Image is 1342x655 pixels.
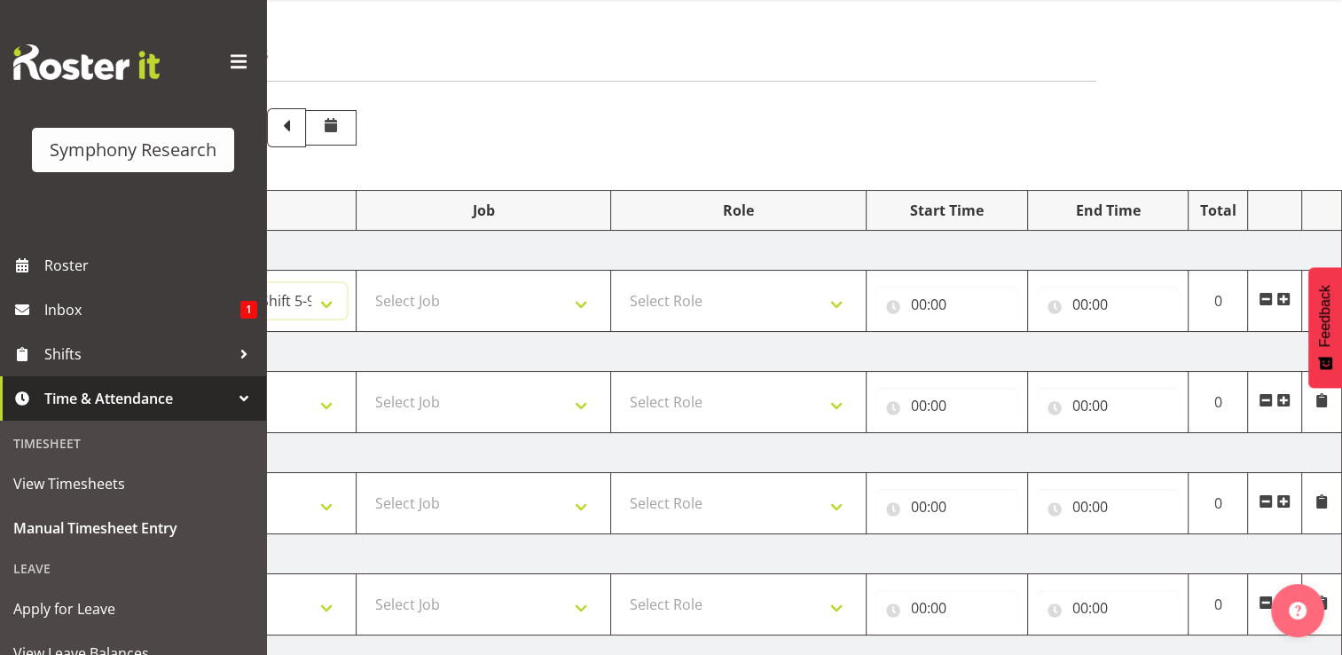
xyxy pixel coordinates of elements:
span: Shifts [44,341,231,367]
span: Inbox [44,296,240,323]
input: Click to select... [875,489,1018,525]
div: Role [620,200,857,221]
div: Total [1197,200,1238,221]
div: Symphony Research [50,137,216,163]
img: help-xxl-2.png [1289,602,1307,619]
div: Start Time [875,200,1018,221]
div: Leave [4,550,262,587]
span: Time & Attendance [44,385,231,412]
img: Rosterit website logo [13,44,160,80]
td: [DATE] [101,534,1342,574]
td: 0 [1189,574,1248,635]
td: [DATE] [101,231,1342,271]
td: 0 [1189,473,1248,534]
a: Apply for Leave [4,587,262,631]
div: Job [365,200,602,221]
span: Roster [44,252,257,279]
input: Click to select... [1037,388,1180,423]
span: 1 [240,301,257,319]
button: Feedback - Show survey [1308,267,1342,388]
span: Apply for Leave [13,596,253,622]
div: End Time [1037,200,1180,221]
input: Click to select... [875,590,1018,626]
span: View Timesheets [13,470,253,497]
span: Manual Timesheet Entry [13,515,253,541]
div: Timesheet [4,425,262,462]
td: [DATE] [101,332,1342,372]
a: Manual Timesheet Entry [4,506,262,550]
input: Click to select... [875,287,1018,322]
td: [DATE] [101,433,1342,473]
span: Feedback [1317,285,1333,347]
input: Click to select... [1037,489,1180,525]
a: View Timesheets [4,462,262,506]
input: Click to select... [875,388,1018,423]
input: Click to select... [1037,287,1180,322]
input: Click to select... [1037,590,1180,626]
td: 0 [1189,271,1248,332]
td: 0 [1189,372,1248,433]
